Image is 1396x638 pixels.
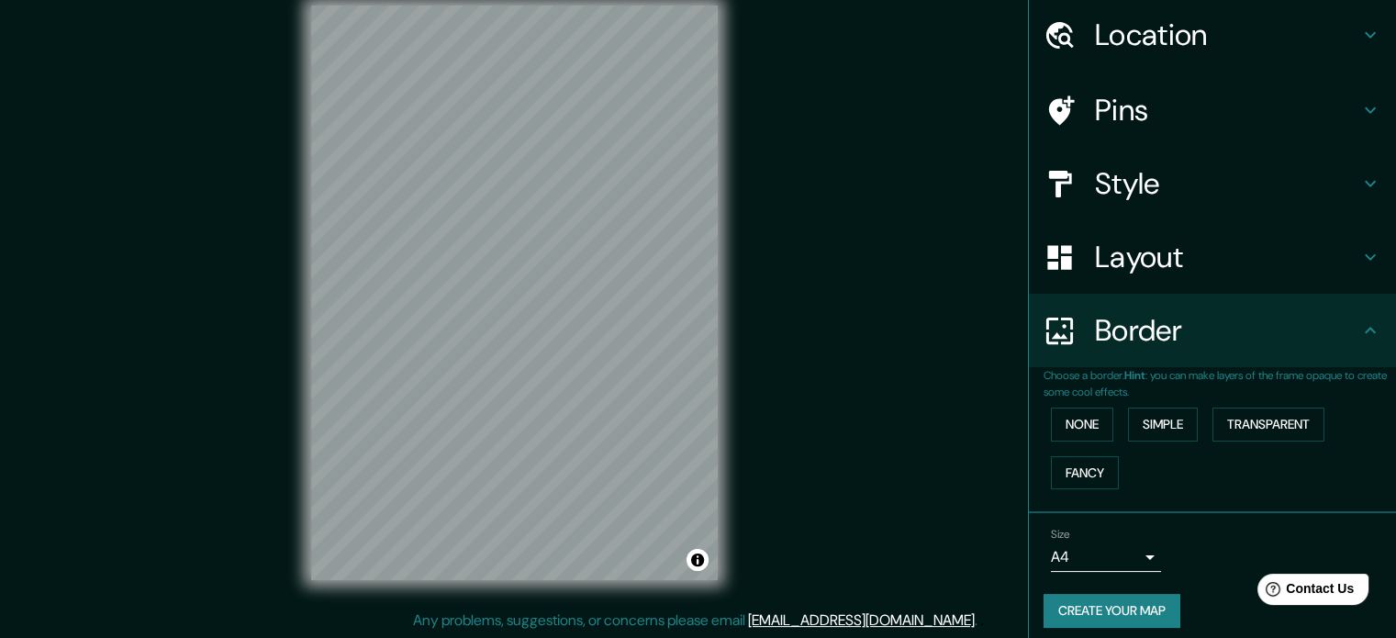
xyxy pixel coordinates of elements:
[1095,312,1359,349] h4: Border
[1029,294,1396,367] div: Border
[1029,73,1396,147] div: Pins
[1029,147,1396,220] div: Style
[748,610,975,630] a: [EMAIL_ADDRESS][DOMAIN_NAME]
[1095,17,1359,53] h4: Location
[1095,165,1359,202] h4: Style
[1051,543,1161,572] div: A4
[1233,566,1376,618] iframe: Help widget launcher
[980,610,984,632] div: .
[687,549,709,571] button: Toggle attribution
[1124,368,1145,383] b: Hint
[311,6,718,580] canvas: Map
[1095,239,1359,275] h4: Layout
[1212,408,1324,442] button: Transparent
[1044,367,1396,400] p: Choose a border. : you can make layers of the frame opaque to create some cool effects.
[1051,408,1113,442] button: None
[1051,527,1070,543] label: Size
[1095,92,1359,129] h4: Pins
[1051,456,1119,490] button: Fancy
[977,610,980,632] div: .
[1128,408,1198,442] button: Simple
[1044,594,1180,628] button: Create your map
[1029,220,1396,294] div: Layout
[413,610,977,632] p: Any problems, suggestions, or concerns please email .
